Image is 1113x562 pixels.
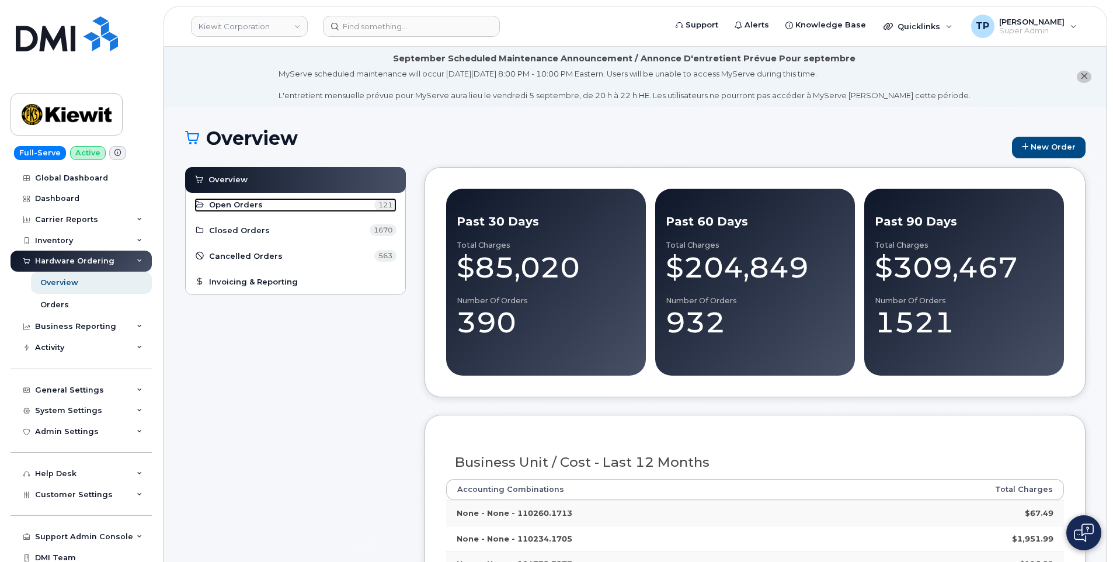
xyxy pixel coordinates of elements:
div: Total Charges [666,241,844,250]
div: $309,467 [875,250,1053,285]
a: Cancelled Orders 563 [194,249,396,263]
a: New Order [1012,137,1086,158]
div: $204,849 [666,250,844,285]
span: Closed Orders [209,225,270,236]
th: Total Charges [839,479,1064,500]
span: 121 [374,199,396,211]
img: Open chat [1074,523,1094,542]
div: Total Charges [457,241,635,250]
div: 390 [457,305,635,340]
div: MyServe scheduled maintenance will occur [DATE][DATE] 8:00 PM - 10:00 PM Eastern. Users will be u... [279,68,971,101]
strong: None - None - 110234.1705 [457,534,572,543]
span: Overview [208,174,248,185]
a: Closed Orders 1670 [194,224,396,238]
div: Past 60 Days [666,213,844,230]
span: Open Orders [209,199,263,210]
div: Number of Orders [666,296,844,306]
div: Past 30 Days [457,213,635,230]
div: Past 90 Days [875,213,1053,230]
div: September Scheduled Maintenance Announcement / Annonce D'entretient Prévue Pour septembre [393,53,855,65]
div: 1521 [875,305,1053,340]
span: Cancelled Orders [209,251,283,262]
span: Invoicing & Reporting [209,276,298,287]
th: Accounting Combinations [446,479,840,500]
strong: $67.49 [1025,508,1053,518]
div: Number of Orders [457,296,635,306]
a: Overview [194,173,397,187]
div: Number of Orders [875,296,1053,306]
a: Invoicing & Reporting [194,275,396,289]
button: close notification [1077,71,1091,83]
div: 932 [666,305,844,340]
div: Total Charges [875,241,1053,250]
h1: Overview [185,128,1006,148]
h3: Business Unit / Cost - Last 12 Months [455,455,1056,470]
span: 1670 [370,224,396,236]
div: $85,020 [457,250,635,285]
strong: $1,951.99 [1012,534,1053,543]
a: Open Orders 121 [194,198,396,212]
span: 563 [374,250,396,262]
strong: None - None - 110260.1713 [457,508,572,518]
